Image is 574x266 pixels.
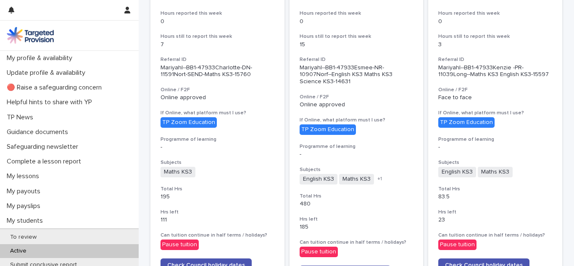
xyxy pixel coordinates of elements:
[161,10,274,17] h3: Hours reported this week
[300,94,413,100] h3: Online / F2F
[438,41,552,48] p: 3
[438,240,477,250] div: Pause tuition
[438,10,552,17] h3: Hours reported this week
[161,144,274,151] p: -
[438,136,552,143] h3: Programme of learning
[300,56,413,63] h3: Referral ID
[300,10,413,17] h3: Hours reported this week
[3,202,47,210] p: My payslips
[161,87,274,93] h3: Online / F2F
[161,216,274,224] p: 111
[438,94,552,101] p: Face to face
[161,232,274,239] h3: Can tuition continue in half terms / holidays?
[161,167,195,177] span: Maths KS3
[161,110,274,116] h3: If Online, what platform must I use?
[300,200,413,208] p: 480
[300,64,413,85] p: MariyahI--BB1-47933Esmee-NR-10907Norf--English KS3 Maths KS3 Science KS3-14631
[300,18,413,25] p: 0
[300,174,337,184] span: English KS3
[3,69,92,77] p: Update profile & availability
[3,234,43,241] p: To review
[161,193,274,200] p: 195
[3,113,40,121] p: TP News
[438,87,552,93] h3: Online / F2F
[438,18,552,25] p: 0
[3,158,88,166] p: Complete a lesson report
[300,224,413,231] p: 185
[339,174,374,184] span: Maths KS3
[3,248,33,255] p: Active
[300,166,413,173] h3: Subjects
[3,128,75,136] p: Guidance documents
[438,159,552,166] h3: Subjects
[161,33,274,40] h3: Hours still to report this week
[438,167,476,177] span: English KS3
[300,193,413,200] h3: Total Hrs
[3,172,46,180] p: My lessons
[3,98,99,106] p: Helpful hints to share with YP
[377,176,382,182] span: + 1
[478,167,513,177] span: Maths KS3
[300,101,413,108] p: Online approved
[300,247,338,257] div: Pause tuition
[438,193,552,200] p: 83.5
[161,136,274,143] h3: Programme of learning
[161,117,217,128] div: TP Zoom Education
[161,64,274,79] p: MariyahI--BB1-47933Charlotte-DN-11591Nort-SEND-Maths KS3-15760
[300,117,413,124] h3: If Online, what platform must I use?
[438,110,552,116] h3: If Online, what platform must I use?
[300,216,413,223] h3: Hrs left
[3,187,47,195] p: My payouts
[3,54,79,62] p: My profile & availability
[161,18,274,25] p: 0
[300,41,413,48] p: 15
[438,56,552,63] h3: Referral ID
[3,143,85,151] p: Safeguarding newsletter
[438,144,552,151] p: -
[161,240,199,250] div: Pause tuition
[438,64,552,79] p: MariyahI--BB1-47933Kenzie -PR-11039Long--Maths KS3 English KS3-15597
[161,56,274,63] h3: Referral ID
[438,209,552,216] h3: Hrs left
[3,217,50,225] p: My students
[438,216,552,224] p: 23
[161,41,274,48] p: 7
[300,151,413,158] p: -
[300,143,413,150] h3: Programme of learning
[7,27,54,44] img: M5nRWzHhSzIhMunXDL62
[438,186,552,192] h3: Total Hrs
[300,239,413,246] h3: Can tuition continue in half terms / holidays?
[438,33,552,40] h3: Hours still to report this week
[3,84,108,92] p: 🔴 Raise a safeguarding concern
[438,117,495,128] div: TP Zoom Education
[161,186,274,192] h3: Total Hrs
[438,232,552,239] h3: Can tuition continue in half terms / holidays?
[161,209,274,216] h3: Hrs left
[161,94,274,101] p: Online approved
[300,33,413,40] h3: Hours still to report this week
[300,124,356,135] div: TP Zoom Education
[161,159,274,166] h3: Subjects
